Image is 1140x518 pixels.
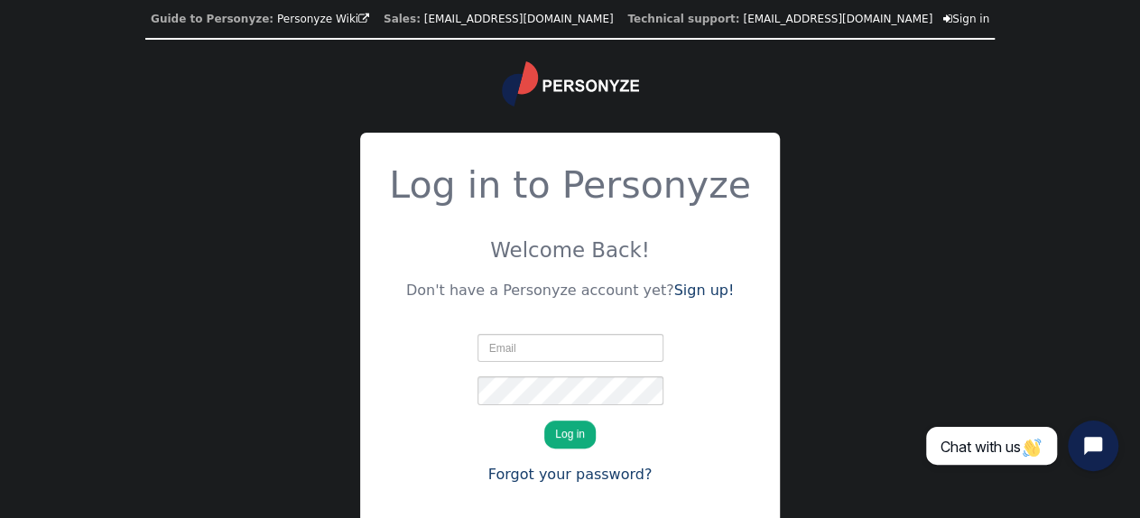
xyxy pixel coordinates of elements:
[627,13,739,25] b: Technical support:
[477,334,663,362] input: Email
[943,13,989,25] a: Sign in
[544,421,596,449] button: Log in
[674,282,735,299] a: Sign up!
[277,13,369,25] a: Personyze Wiki
[743,13,932,25] a: [EMAIL_ADDRESS][DOMAIN_NAME]
[488,466,653,483] a: Forgot your password?
[502,61,639,106] img: logo.svg
[943,14,952,24] span: 
[389,280,751,301] p: Don't have a Personyze account yet?
[389,235,751,265] p: Welcome Back!
[358,14,369,24] span: 
[151,13,273,25] b: Guide to Personyze:
[424,13,614,25] a: [EMAIL_ADDRESS][DOMAIN_NAME]
[389,158,751,214] h2: Log in to Personyze
[384,13,421,25] b: Sales:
